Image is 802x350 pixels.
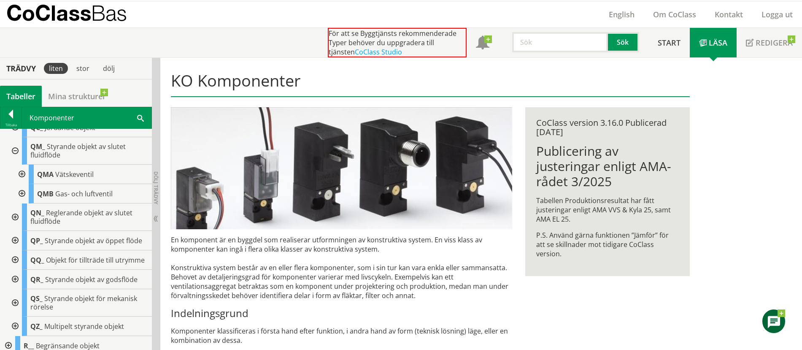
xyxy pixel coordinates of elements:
[171,71,689,97] h1: KO Komponenter
[709,38,727,48] span: Läsa
[7,250,152,270] div: Gå till informationssidan för CoClass Studio
[7,231,152,250] div: Gå till informationssidan för CoClass Studio
[55,170,94,179] span: Vätskeventil
[30,255,44,265] span: QQ_
[6,8,127,18] p: CoClass
[512,32,608,52] input: Sök
[152,171,159,204] span: Dölj trädvy
[756,38,793,48] span: Redigera
[137,113,144,122] span: Sök i tabellen
[705,9,752,19] a: Kontakt
[22,107,151,128] div: Komponenter
[14,165,152,184] div: Gå till informationssidan för CoClass Studio
[536,144,678,189] h1: Publicering av justeringar enligt AMA-rådet 3/2025
[648,28,690,57] a: Start
[30,208,132,226] span: Reglerande objekt av slutet fluidflöde
[7,137,152,203] div: Gå till informationssidan för CoClass Studio
[608,32,639,52] button: Sök
[14,184,152,203] div: Gå till informationssidan för CoClass Studio
[46,255,145,265] span: Objekt för tillträde till utrymme
[30,236,43,245] span: QP_
[644,9,705,19] a: Om CoClass
[752,9,802,19] a: Logga ut
[328,28,467,57] div: För att se Byggtjänsts rekommenderade Typer behöver du uppgradera till tjänsten
[0,122,22,128] div: Tillbaka
[30,322,43,331] span: QZ_
[45,236,142,245] span: Styrande objekt av öppet flöde
[37,189,54,198] span: QMB
[30,275,43,284] span: QR_
[37,170,54,179] span: QMA
[7,317,152,336] div: Gå till informationssidan för CoClass Studio
[30,208,44,217] span: QN_
[45,275,138,284] span: Styrande objekt av godsflöde
[30,142,45,151] span: QM_
[30,142,126,160] span: Styrande objekt av slutet fluidflöde
[171,307,512,320] h3: Indelningsgrund
[98,63,120,74] div: dölj
[536,196,678,224] p: Tabellen Produktionsresultat har fått justeringar enligt AMA VVS & Kyla 25, samt AMA EL 25.
[55,189,113,198] span: Gas- och luftventil
[30,294,43,303] span: QS_
[171,107,512,229] img: pilotventiler.jpg
[7,270,152,289] div: Gå till informationssidan för CoClass Studio
[737,28,802,57] a: Redigera
[658,38,680,48] span: Start
[2,64,41,73] div: Trädvy
[476,37,489,50] span: Notifikationer
[42,86,112,107] a: Mina strukturer
[355,47,402,57] a: CoClass Studio
[7,289,152,317] div: Gå till informationssidan för CoClass Studio
[44,63,68,74] div: liten
[599,9,644,19] a: English
[44,322,124,331] span: Multipelt styrande objekt
[91,0,127,25] span: Bas
[71,63,95,74] div: stor
[690,28,737,57] a: Läsa
[536,231,678,258] p: P.S. Använd gärna funktionen ”Jämför” för att se skillnader mot tidigare CoClass version.
[6,1,145,27] a: CoClassBas
[536,118,678,137] div: CoClass version 3.16.0 Publicerad [DATE]
[30,294,137,312] span: Styrande objekt för mekanisk rörelse
[7,203,152,231] div: Gå till informationssidan för CoClass Studio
